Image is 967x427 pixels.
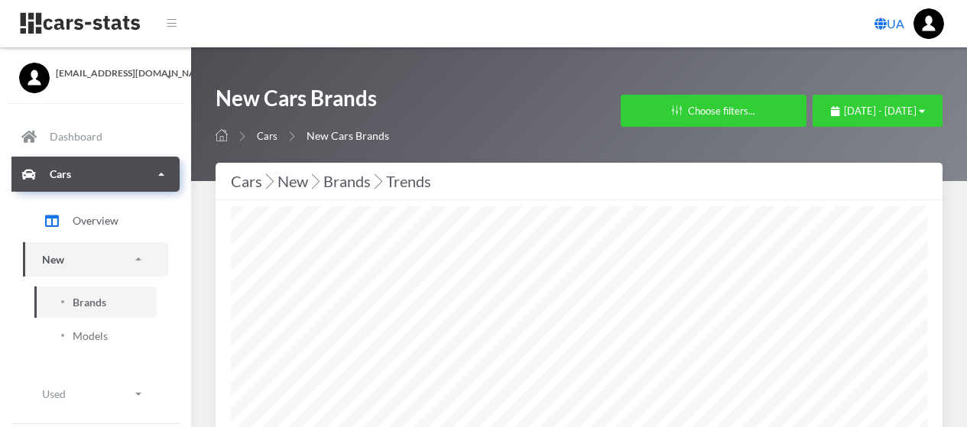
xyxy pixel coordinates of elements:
[868,8,910,39] a: UA
[216,84,389,120] h1: New Cars Brands
[231,169,927,193] div: Cars New Brands Trends
[813,95,943,127] button: [DATE] - [DATE]
[23,377,168,411] a: Used
[50,164,71,183] p: Cars
[844,105,917,117] span: [DATE] - [DATE]
[42,250,64,269] p: New
[73,294,106,310] span: Brands
[73,212,118,228] span: Overview
[307,129,389,142] span: New Cars Brands
[257,130,277,142] a: Cars
[23,202,168,240] a: Overview
[34,286,157,318] a: Brands
[56,66,172,80] span: [EMAIL_ADDRESS][DOMAIN_NAME]
[11,119,180,154] a: Dashboard
[42,384,66,403] p: Used
[913,8,944,39] img: ...
[50,127,102,146] p: Dashboard
[11,157,180,192] a: Cars
[73,328,108,344] span: Models
[19,63,172,80] a: [EMAIL_ADDRESS][DOMAIN_NAME]
[19,11,141,35] img: navbar brand
[34,320,157,351] a: Models
[23,242,168,277] a: New
[621,95,806,127] button: Choose filters...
